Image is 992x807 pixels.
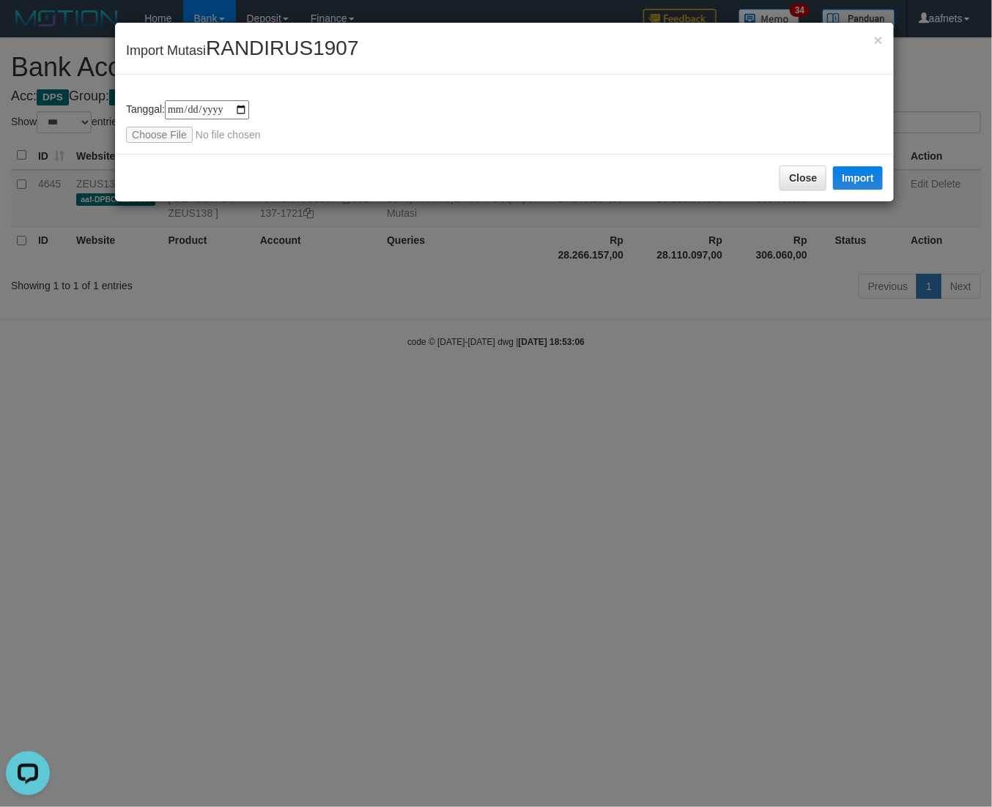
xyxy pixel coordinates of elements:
[126,100,883,143] div: Tanggal:
[874,32,883,48] button: Close
[206,37,359,59] span: RANDIRUS1907
[833,166,883,190] button: Import
[780,166,826,190] button: Close
[874,31,883,48] span: ×
[6,6,50,50] button: Open LiveChat chat widget
[126,43,359,58] span: Import Mutasi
